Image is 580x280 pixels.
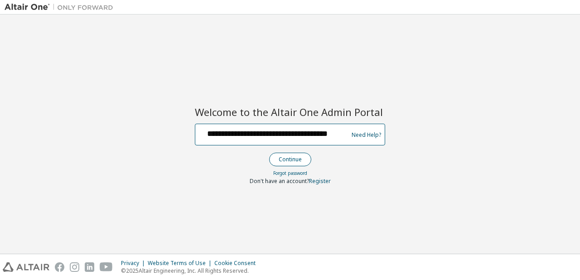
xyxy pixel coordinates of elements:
img: youtube.svg [100,262,113,272]
button: Continue [269,153,311,166]
img: instagram.svg [70,262,79,272]
span: Don't have an account? [250,177,309,185]
a: Forgot password [273,170,307,176]
img: altair_logo.svg [3,262,49,272]
p: © 2025 Altair Engineering, Inc. All Rights Reserved. [121,267,261,275]
h2: Welcome to the Altair One Admin Portal [195,106,385,118]
a: Register [309,177,331,185]
div: Cookie Consent [214,260,261,267]
img: facebook.svg [55,262,64,272]
img: Altair One [5,3,118,12]
img: linkedin.svg [85,262,94,272]
div: Privacy [121,260,148,267]
div: Website Terms of Use [148,260,214,267]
